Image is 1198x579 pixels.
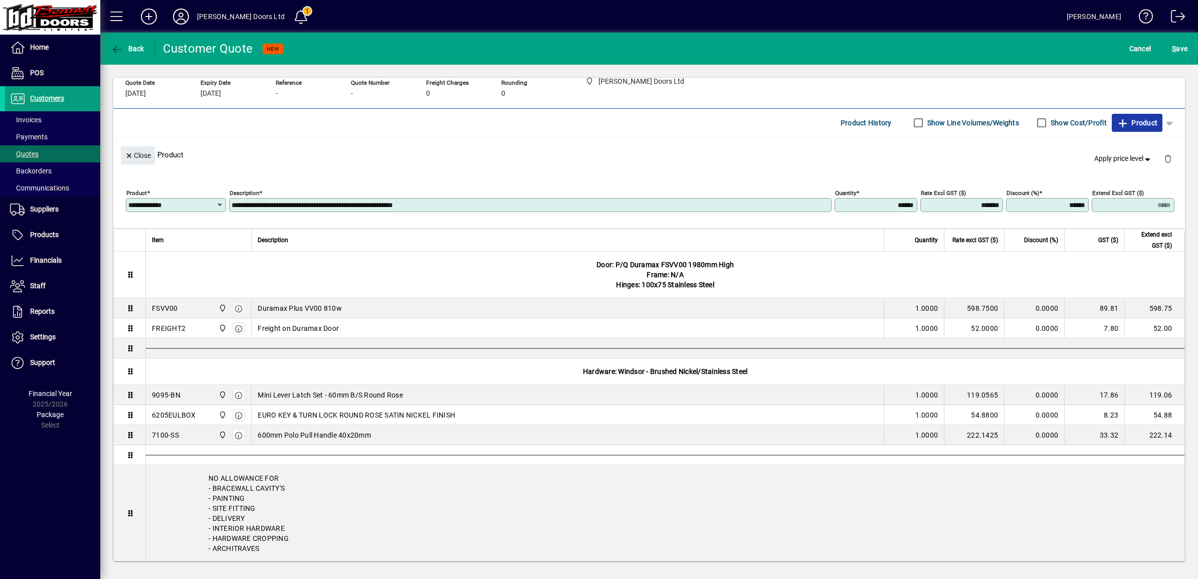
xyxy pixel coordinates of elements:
span: Package [37,411,64,419]
span: ave [1172,41,1187,57]
mat-label: Description [230,189,259,197]
a: Support [5,350,100,375]
a: Quotes [5,145,100,162]
td: 0.0000 [1004,298,1064,318]
app-page-header-button: Delete [1156,154,1180,163]
span: 1.0000 [915,410,938,420]
button: Back [108,40,147,58]
div: FSVV00 [152,303,178,313]
span: Settings [30,333,56,341]
span: Discount (%) [1024,235,1058,246]
a: Staff [5,274,100,299]
a: Knowledge Base [1131,2,1153,35]
button: Apply price level [1090,150,1156,168]
div: 598.7500 [950,303,998,313]
span: Bennett Doors Ltd [216,390,228,401]
div: [PERSON_NAME] [1067,9,1121,25]
span: Freight on Duramax Door [258,323,339,333]
a: Communications [5,179,100,197]
div: 9095-BN [152,390,180,400]
button: Cancel [1127,40,1154,58]
span: Cancel [1129,41,1151,57]
app-page-header-button: Back [100,40,155,58]
span: 1.0000 [915,430,938,440]
app-page-header-button: Close [118,150,157,159]
button: Close [121,146,155,164]
mat-label: Rate excl GST ($) [921,189,966,197]
span: [DATE] [125,90,146,98]
div: Product [113,136,1185,173]
td: 0.0000 [1004,385,1064,405]
span: Customers [30,94,64,102]
button: Delete [1156,146,1180,170]
span: Description [258,235,288,246]
span: POS [30,69,44,77]
span: Back [111,45,144,53]
span: 1.0000 [915,323,938,333]
span: Invoices [10,116,42,124]
mat-label: Product [126,189,147,197]
span: GST ($) [1098,235,1118,246]
mat-label: Extend excl GST ($) [1092,189,1144,197]
span: Apply price level [1094,153,1152,164]
a: Backorders [5,162,100,179]
span: NEW [267,46,279,52]
span: Bennett Doors Ltd [216,303,228,314]
td: 8.23 [1064,405,1124,425]
td: 33.32 [1064,425,1124,445]
span: Financial Year [29,390,72,398]
span: 1.0000 [915,390,938,400]
td: 222.14 [1124,425,1184,445]
span: Products [30,231,59,239]
span: EURO KEY & TURN LOCK ROUND ROSE SATIN NICKEL FINISH [258,410,455,420]
button: Profile [165,8,197,26]
button: Product History [837,114,896,132]
td: 17.86 [1064,385,1124,405]
span: Bennett Doors Ltd [216,410,228,421]
span: Quotes [10,150,39,158]
span: Reports [30,307,55,315]
span: Communications [10,184,69,192]
span: S [1172,45,1176,53]
span: Item [152,235,164,246]
span: 1.0000 [915,303,938,313]
span: Backorders [10,167,52,175]
button: Product [1112,114,1162,132]
a: Suppliers [5,197,100,222]
td: 119.06 [1124,385,1184,405]
mat-label: Discount (%) [1007,189,1039,197]
label: Show Cost/Profit [1049,118,1107,128]
span: Financials [30,256,62,264]
div: 7100-SS [152,430,179,440]
span: Duramax Plus VV00 810w [258,303,342,313]
div: 6205EULBOX [152,410,196,420]
span: - [276,90,278,98]
span: Mini Lever Latch Set - 60mm B/S Round Rose [258,390,403,400]
a: Financials [5,248,100,273]
span: 0 [426,90,430,98]
span: Payments [10,133,48,141]
button: Save [1169,40,1190,58]
div: Hardware: Windsor - Brushed Nickel/Stainless Steel [146,358,1184,384]
div: 222.1425 [950,430,998,440]
span: 0 [501,90,505,98]
span: Rate excl GST ($) [952,235,998,246]
td: 54.88 [1124,405,1184,425]
td: 598.75 [1124,298,1184,318]
span: Bennett Doors Ltd [216,430,228,441]
div: 52.0000 [950,323,998,333]
span: Bennett Doors Ltd [216,323,228,334]
td: 7.80 [1064,318,1124,338]
span: 600mm Polo Pull Handle 40x20mm [258,430,371,440]
button: Add [133,8,165,26]
div: Customer Quote [163,41,253,57]
span: Quantity [915,235,938,246]
a: Reports [5,299,100,324]
mat-label: Quantity [835,189,856,197]
span: [DATE] [201,90,221,98]
span: Product [1117,115,1157,131]
label: Show Line Volumes/Weights [925,118,1019,128]
div: 54.8800 [950,410,998,420]
span: Support [30,358,55,366]
a: Home [5,35,100,60]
